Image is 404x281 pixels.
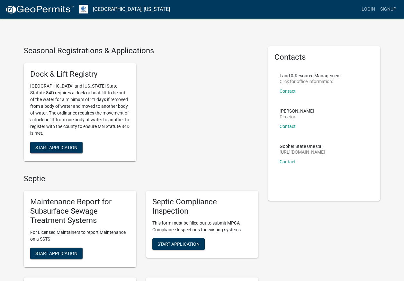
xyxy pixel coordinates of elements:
[157,241,200,246] span: Start Application
[152,220,252,233] p: This form must be filled out to submit MPCA Compliance Inspections for existing systems
[152,238,205,250] button: Start Application
[30,248,83,259] button: Start Application
[30,83,130,137] p: [GEOGRAPHIC_DATA] and [US_STATE] State Statute 84D requires a dock or boat lift to be out of the ...
[280,159,296,164] a: Contact
[280,109,314,113] p: [PERSON_NAME]
[30,229,130,243] p: For Licensed Maintainers to report Maintenance on a SSTS
[30,197,130,225] h5: Maintenance Report for Subsurface Sewage Treatment Systems
[24,174,258,183] h4: Septic
[274,53,374,62] h5: Contacts
[280,73,341,78] p: Land & Resource Management
[30,142,83,153] button: Start Application
[280,79,341,84] p: Click for office information:
[280,150,325,154] p: [URL][DOMAIN_NAME]
[35,145,77,150] span: Start Application
[152,197,252,216] h5: Septic Compliance Inspection
[24,46,258,55] h4: Seasonal Registrations & Applications
[359,3,378,15] a: Login
[79,5,88,13] img: Otter Tail County, Minnesota
[280,144,325,149] p: Gopher State One Call
[378,3,399,15] a: Signup
[30,70,130,79] h5: Dock & Lift Registry
[280,89,296,94] a: Contact
[280,124,296,129] a: Contact
[280,115,314,119] p: Director
[93,4,170,15] a: [GEOGRAPHIC_DATA], [US_STATE]
[35,251,77,256] span: Start Application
